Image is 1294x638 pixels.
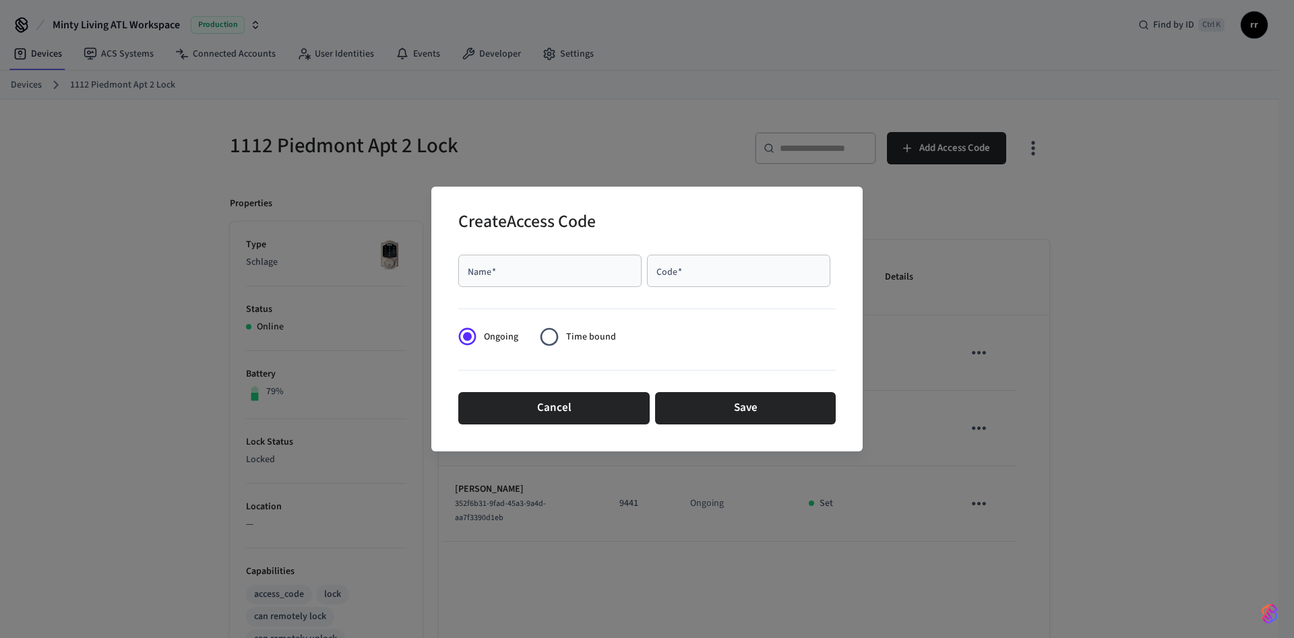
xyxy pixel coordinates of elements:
button: Save [655,392,836,424]
span: Ongoing [484,330,518,344]
button: Cancel [458,392,650,424]
img: SeamLogoGradient.69752ec5.svg [1262,603,1278,625]
span: Time bound [566,330,616,344]
h2: Create Access Code [458,203,596,244]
